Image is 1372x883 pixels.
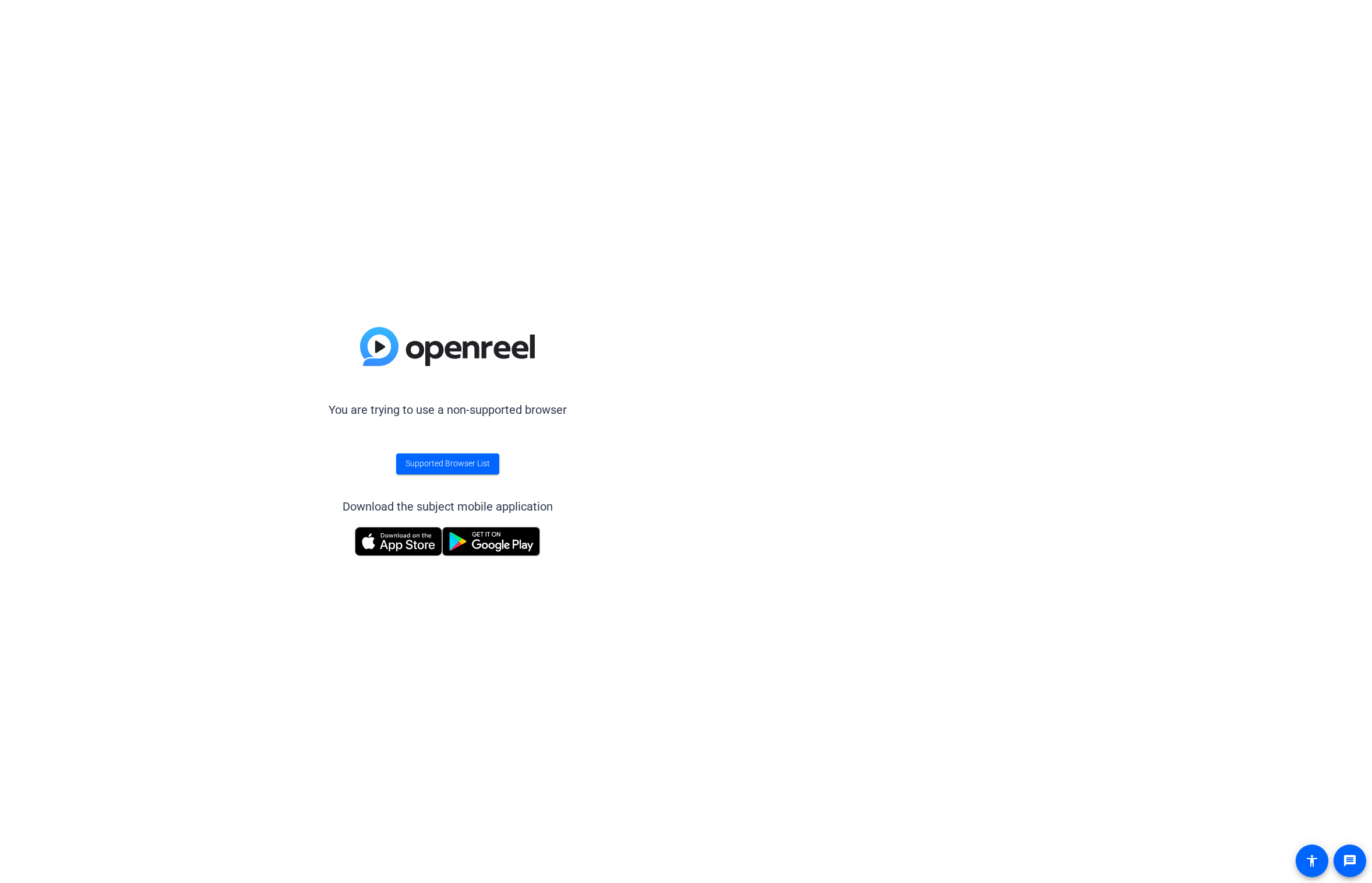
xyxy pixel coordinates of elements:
img: Download on the App Store [355,527,442,556]
p: You are trying to use a non-supported browser [329,401,567,418]
img: blue-gradient.svg [360,327,535,365]
img: Get it on Google Play [442,527,540,556]
div: Download the subject mobile application [343,498,553,515]
mat-icon: accessibility [1305,854,1319,868]
a: Supported Browser List [396,453,499,474]
mat-icon: message [1343,854,1357,868]
span: Supported Browser List [405,458,490,470]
